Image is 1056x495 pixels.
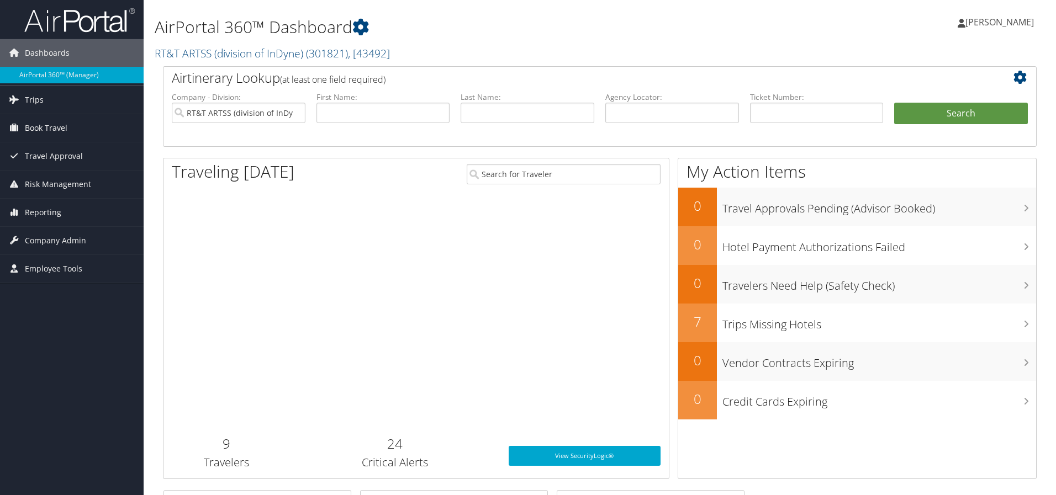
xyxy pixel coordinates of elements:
h2: 9 [172,434,282,453]
a: [PERSON_NAME] [958,6,1045,39]
h3: Travelers Need Help (Safety Check) [722,273,1036,294]
label: Ticket Number: [750,92,884,103]
span: Travel Approval [25,142,83,170]
span: Book Travel [25,114,67,142]
h3: Critical Alerts [298,455,492,470]
h1: AirPortal 360™ Dashboard [155,15,748,39]
a: View SecurityLogic® [509,446,661,466]
label: First Name: [316,92,450,103]
a: 7Trips Missing Hotels [678,304,1036,342]
a: 0Vendor Contracts Expiring [678,342,1036,381]
h1: Traveling [DATE] [172,160,294,183]
h2: 0 [678,235,717,254]
h2: 7 [678,312,717,331]
span: Reporting [25,199,61,226]
img: airportal-logo.png [24,7,135,33]
span: Trips [25,86,44,114]
button: Search [894,103,1028,125]
h2: 0 [678,274,717,292]
a: RT&T ARTSS (division of InDyne) [155,46,390,61]
a: 0Travelers Need Help (Safety Check) [678,265,1036,304]
h3: Travelers [172,455,282,470]
span: Employee Tools [25,255,82,283]
label: Company - Division: [172,92,305,103]
a: 0Travel Approvals Pending (Advisor Booked) [678,188,1036,226]
h3: Hotel Payment Authorizations Failed [722,234,1036,255]
h2: 0 [678,196,717,215]
span: Dashboards [25,39,70,67]
h3: Travel Approvals Pending (Advisor Booked) [722,195,1036,216]
h3: Trips Missing Hotels [722,311,1036,332]
span: Company Admin [25,227,86,254]
label: Last Name: [461,92,594,103]
a: 0Hotel Payment Authorizations Failed [678,226,1036,265]
h2: Airtinerary Lookup [172,68,955,87]
h1: My Action Items [678,160,1036,183]
span: ( 301821 ) [306,46,348,61]
span: [PERSON_NAME] [965,16,1034,28]
h2: 24 [298,434,492,453]
span: Risk Management [25,171,91,198]
h3: Vendor Contracts Expiring [722,350,1036,371]
a: 0Credit Cards Expiring [678,381,1036,419]
span: (at least one field required) [280,73,386,86]
h3: Credit Cards Expiring [722,388,1036,409]
h2: 0 [678,390,717,408]
span: , [ 43492 ] [348,46,390,61]
label: Agency Locator: [605,92,739,103]
input: Search for Traveler [467,164,661,184]
h2: 0 [678,351,717,370]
